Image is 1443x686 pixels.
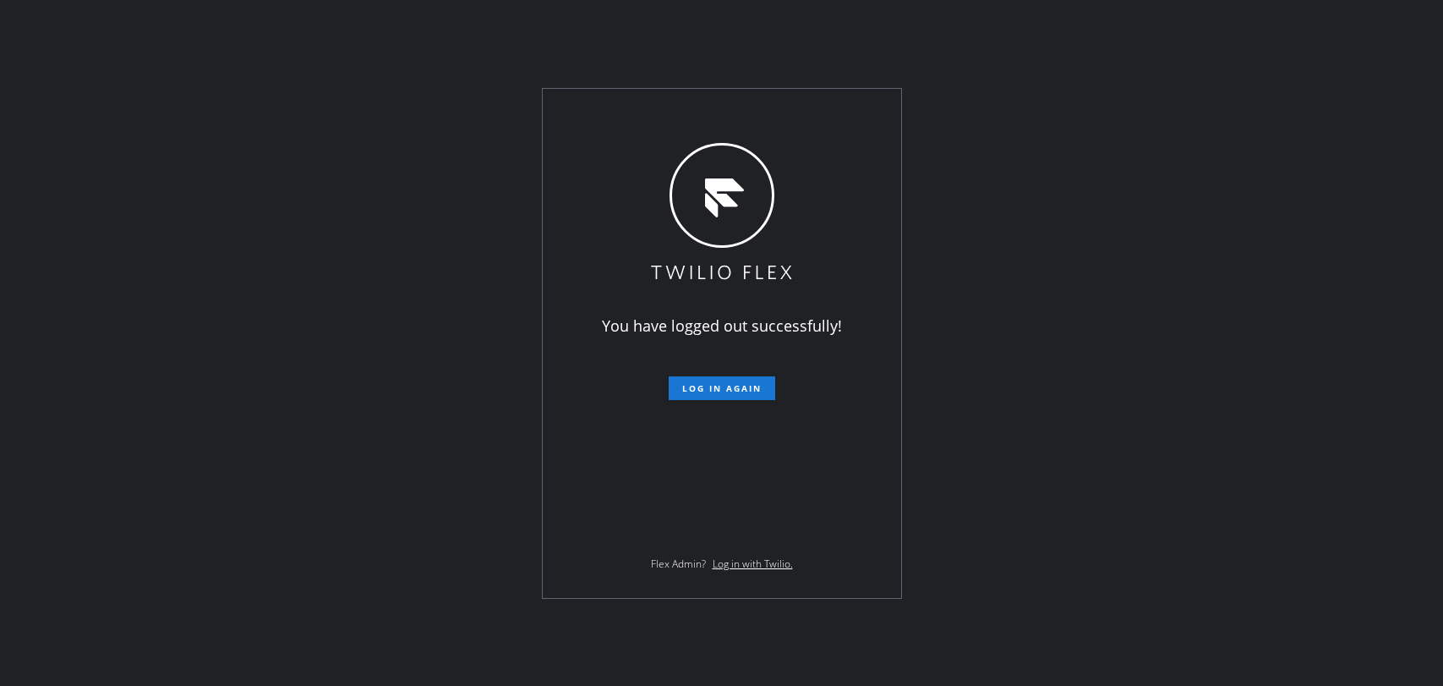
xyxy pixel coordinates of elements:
[682,382,762,394] span: Log in again
[602,316,842,336] span: You have logged out successfully!
[669,376,775,400] button: Log in again
[651,557,706,571] span: Flex Admin?
[713,557,793,571] a: Log in with Twilio.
